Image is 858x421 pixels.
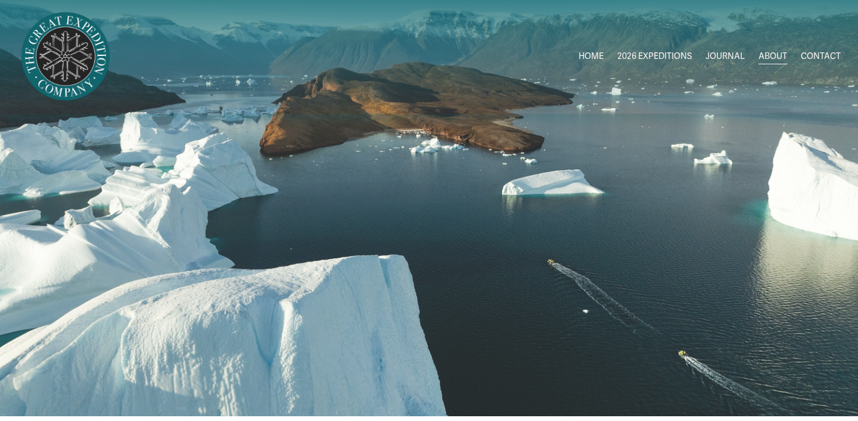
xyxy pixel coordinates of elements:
[617,48,692,66] a: folder dropdown
[617,49,692,64] span: 2026 EXPEDITIONS
[17,8,114,105] img: Arctic Expeditions
[705,48,745,66] a: JOURNAL
[801,48,841,66] a: CONTACT
[579,48,604,66] a: HOME
[758,48,787,66] a: ABOUT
